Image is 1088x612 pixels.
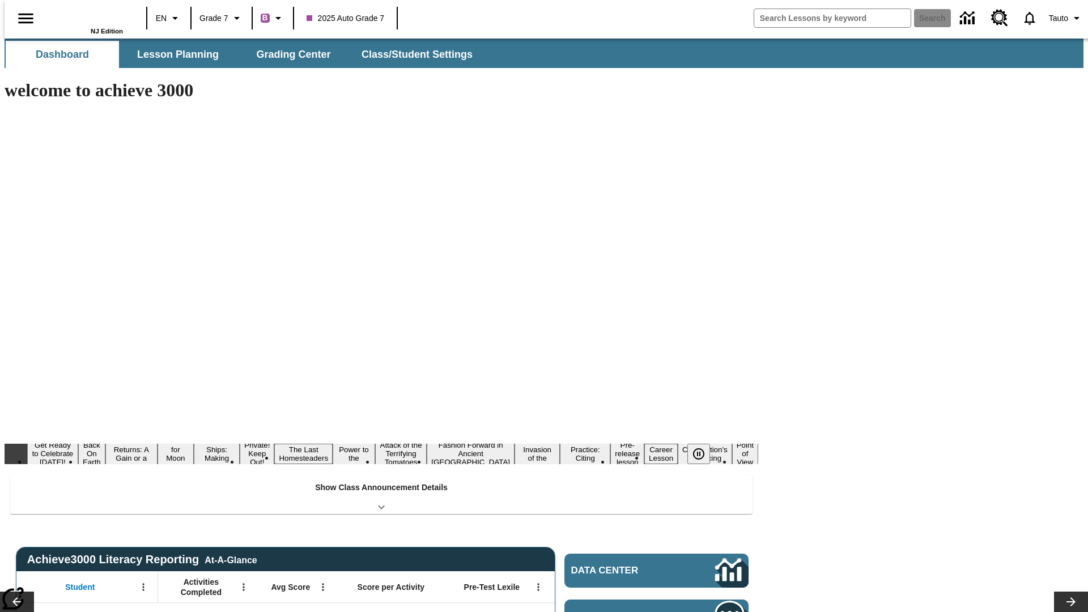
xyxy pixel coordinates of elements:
button: Slide 15 The Constitution's Balancing Act [678,435,732,473]
button: Lesson Planning [121,41,235,68]
button: Slide 13 Pre-release lesson [610,439,644,468]
button: Slide 11 The Invasion of the Free CD [515,435,560,473]
span: Class/Student Settings [362,48,473,61]
span: Grade 7 [199,12,228,24]
button: Grading Center [237,41,350,68]
div: SubNavbar [5,39,1083,68]
button: Slide 8 Solar Power to the People [333,435,375,473]
button: Slide 4 Time for Moon Rules? [158,435,194,473]
button: Profile/Settings [1044,8,1088,28]
div: At-A-Glance [205,553,257,566]
h1: welcome to achieve 3000 [5,80,758,101]
span: 2025 Auto Grade 7 [307,12,385,24]
button: Slide 14 Career Lesson [644,444,678,464]
span: Activities Completed [164,577,239,597]
span: B [262,11,268,25]
button: Slide 12 Mixed Practice: Citing Evidence [560,435,610,473]
a: Data Center [564,554,749,588]
span: Dashboard [36,48,89,61]
button: Slide 5 Cruise Ships: Making Waves [194,435,240,473]
span: Tauto [1049,12,1068,24]
button: Open Menu [135,579,152,596]
span: Lesson Planning [137,48,219,61]
span: Student [65,582,95,592]
div: Pause [687,444,721,464]
div: SubNavbar [5,41,483,68]
p: Show Class Announcement Details [315,482,448,494]
a: Resource Center, Will open in new tab [984,3,1015,33]
span: EN [156,12,167,24]
button: Open Menu [235,579,252,596]
div: Show Class Announcement Details [10,475,753,514]
button: Open Menu [314,579,331,596]
button: Slide 9 Attack of the Terrifying Tomatoes [375,439,427,468]
a: Data Center [953,3,984,34]
a: Notifications [1015,3,1044,33]
button: Slide 6 Private! Keep Out! [240,439,274,468]
button: Class/Student Settings [352,41,482,68]
button: Open side menu [9,2,42,35]
a: Home [49,5,123,28]
span: Grading Center [256,48,330,61]
button: Boost Class color is purple. Change class color [256,8,290,28]
button: Slide 2 Back On Earth [78,439,105,468]
button: Pause [687,444,710,464]
button: Slide 1 Get Ready to Celebrate Juneteenth! [27,439,78,468]
span: Score per Activity [358,582,425,592]
span: Avg Score [271,582,310,592]
button: Slide 7 The Last Homesteaders [274,444,333,464]
button: Language: EN, Select a language [151,8,187,28]
span: Data Center [571,565,677,576]
button: Lesson carousel, Next [1054,592,1088,612]
span: NJ Edition [91,28,123,35]
input: search field [754,9,911,27]
span: Achieve3000 Literacy Reporting [27,553,257,566]
button: Open Menu [530,579,547,596]
span: Pre-Test Lexile [464,582,520,592]
button: Dashboard [6,41,119,68]
div: Home [49,4,123,35]
button: Slide 3 Free Returns: A Gain or a Drain? [105,435,158,473]
button: Grade: Grade 7, Select a grade [195,8,248,28]
button: Slide 16 Point of View [732,439,758,468]
button: Slide 10 Fashion Forward in Ancient Rome [427,439,515,468]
